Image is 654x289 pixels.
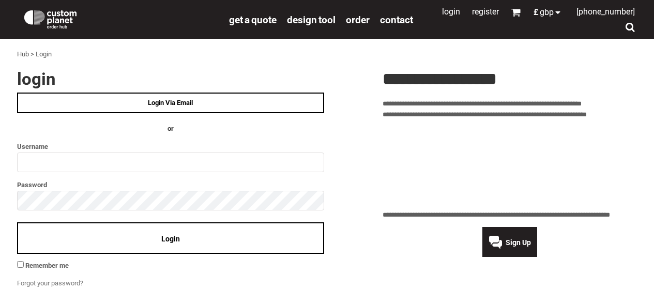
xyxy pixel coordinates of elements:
[540,8,554,17] span: GBP
[229,14,277,26] span: get a quote
[31,49,34,60] div: >
[287,14,336,26] span: design tool
[380,13,413,25] a: Contact
[17,93,324,113] a: Login Via Email
[346,14,370,26] span: order
[346,13,370,25] a: order
[287,13,336,25] a: design tool
[229,13,277,25] a: get a quote
[383,126,637,204] iframe: Customer reviews powered by Trustpilot
[36,49,52,60] div: Login
[506,238,531,247] span: Sign Up
[17,70,324,87] h2: Login
[534,8,540,17] span: £
[17,261,24,268] input: Remember me
[17,124,324,134] h4: OR
[161,235,180,243] span: Login
[472,7,499,17] a: Register
[22,8,79,28] img: Custom Planet
[148,99,193,107] span: Login Via Email
[17,3,224,34] a: Custom Planet
[17,179,324,191] label: Password
[576,7,635,17] span: [PHONE_NUMBER]
[442,7,460,17] a: Login
[25,262,69,269] span: Remember me
[17,279,83,287] a: Forgot your password?
[380,14,413,26] span: Contact
[17,141,324,153] label: Username
[17,50,29,58] a: Hub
